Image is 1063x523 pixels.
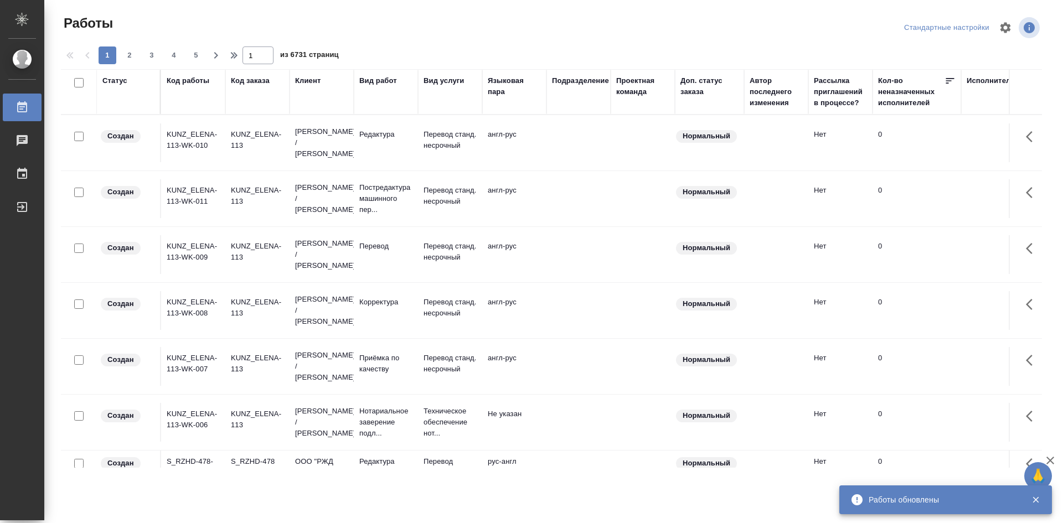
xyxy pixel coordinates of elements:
[814,75,867,108] div: Рассылка приглашений в процессе?
[102,75,127,86] div: Статус
[878,75,945,108] div: Кол-во неназначенных исполнителей
[121,50,138,61] span: 2
[808,347,873,386] td: Нет
[683,458,730,469] p: Нормальный
[143,50,161,61] span: 3
[100,408,154,423] div: Заказ еще не согласован с клиентом, искать исполнителей рано
[1024,462,1052,490] button: 🙏
[808,123,873,162] td: Нет
[295,456,348,478] p: ООО "РЖД ИНТЕРНЕШНЛ"
[869,494,1015,505] div: Работы обновлены
[901,19,992,37] div: split button
[424,353,477,375] p: Перевод станд. несрочный
[121,46,138,64] button: 2
[424,241,477,263] p: Перевод станд. несрочный
[107,298,134,309] p: Создан
[424,75,465,86] div: Вид услуги
[683,410,730,421] p: Нормальный
[552,75,609,86] div: Подразделение
[107,131,134,142] p: Создан
[100,241,154,256] div: Заказ еще не согласован с клиентом, искать исполнителей рано
[683,354,730,365] p: Нормальный
[161,450,225,489] td: S_RZHD-478-WK-005
[482,450,546,489] td: рус-англ
[808,403,873,442] td: Нет
[1019,347,1046,374] button: Здесь прячутся важные кнопки
[231,408,284,431] div: KUNZ_ELENA-113
[295,238,348,271] p: [PERSON_NAME] / [PERSON_NAME]
[808,179,873,218] td: Нет
[1019,403,1046,429] button: Здесь прячутся важные кнопки
[873,347,961,386] td: 0
[231,241,284,263] div: KUNZ_ELENA-113
[359,297,412,308] p: Корректура
[161,123,225,162] td: KUNZ_ELENA-113-WK-010
[808,291,873,330] td: Нет
[359,456,412,467] p: Редактура
[161,291,225,330] td: KUNZ_ELENA-113-WK-008
[295,75,321,86] div: Клиент
[1019,291,1046,318] button: Здесь прячутся важные кнопки
[359,129,412,140] p: Редактура
[482,179,546,218] td: англ-рус
[1029,464,1047,488] span: 🙏
[231,297,284,319] div: KUNZ_ELENA-113
[359,353,412,375] p: Приёмка по качеству
[1019,235,1046,262] button: Здесь прячутся важные кнопки
[1019,179,1046,206] button: Здесь прячутся важные кнопки
[873,235,961,274] td: 0
[873,403,961,442] td: 0
[107,354,134,365] p: Создан
[107,187,134,198] p: Создан
[165,46,183,64] button: 4
[100,129,154,144] div: Заказ еще не согласован с клиентом, искать исполнителей рано
[424,129,477,151] p: Перевод станд. несрочный
[873,450,961,489] td: 0
[873,291,961,330] td: 0
[873,123,961,162] td: 0
[359,241,412,252] p: Перевод
[295,294,348,327] p: [PERSON_NAME] / [PERSON_NAME]
[165,50,183,61] span: 4
[295,350,348,383] p: [PERSON_NAME] / [PERSON_NAME]
[1019,123,1046,150] button: Здесь прячутся важные кнопки
[808,235,873,274] td: Нет
[187,46,205,64] button: 5
[107,458,134,469] p: Создан
[231,75,270,86] div: Код заказа
[107,242,134,253] p: Создан
[683,131,730,142] p: Нормальный
[231,129,284,151] div: KUNZ_ELENA-113
[359,406,412,439] p: Нотариальное заверение подл...
[295,126,348,159] p: [PERSON_NAME] / [PERSON_NAME]
[161,235,225,274] td: KUNZ_ELENA-113-WK-009
[808,450,873,489] td: Нет
[683,298,730,309] p: Нормальный
[424,185,477,207] p: Перевод станд. несрочный
[488,75,541,97] div: Языковая пара
[680,75,739,97] div: Доп. статус заказа
[100,456,154,471] div: Заказ еще не согласован с клиентом, искать исполнителей рано
[231,353,284,375] div: KUNZ_ELENA-113
[1019,17,1042,38] span: Посмотреть информацию
[683,242,730,253] p: Нормальный
[359,182,412,215] p: Постредактура машинного пер...
[100,353,154,367] div: Заказ еще не согласован с клиентом, искать исполнителей рано
[482,291,546,330] td: англ-рус
[616,75,669,97] div: Проектная команда
[161,179,225,218] td: KUNZ_ELENA-113-WK-011
[295,182,348,215] p: [PERSON_NAME] / [PERSON_NAME]
[482,235,546,274] td: англ-рус
[161,347,225,386] td: KUNZ_ELENA-113-WK-007
[482,403,546,442] td: Не указан
[750,75,803,108] div: Автор последнего изменения
[107,410,134,421] p: Создан
[482,347,546,386] td: англ-рус
[482,123,546,162] td: англ-рус
[424,456,477,478] p: Перевод несрочный
[231,456,284,467] div: S_RZHD-478
[1019,450,1046,477] button: Здесь прячутся важные кнопки
[359,75,397,86] div: Вид работ
[187,50,205,61] span: 5
[231,185,284,207] div: KUNZ_ELENA-113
